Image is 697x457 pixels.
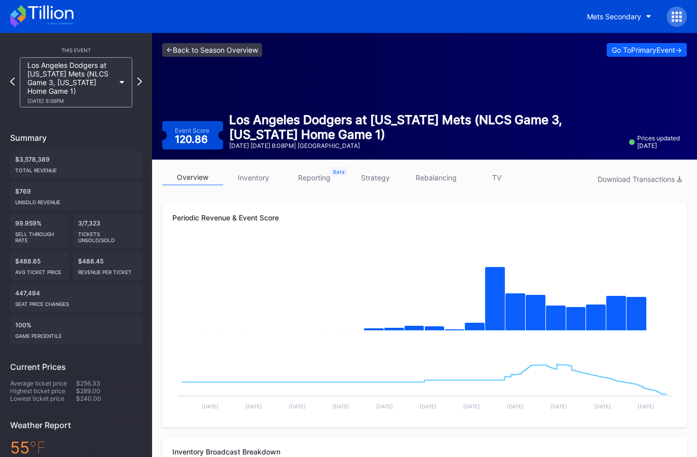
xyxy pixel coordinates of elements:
div: 3/7,323 [73,214,142,248]
div: Los Angeles Dodgers at [US_STATE] Mets (NLCS Game 3, [US_STATE] Home Game 1) [229,112,623,142]
div: Lowest ticket price [10,395,76,402]
div: Average ticket price [10,379,76,387]
div: $769 [10,182,142,210]
div: $289.00 [76,387,142,395]
a: TV [466,170,527,185]
div: Event Score [175,127,209,134]
div: Inventory Broadcast Breakdown [172,447,677,456]
text: [DATE] [551,403,567,409]
div: 120.86 [175,134,210,144]
button: Go ToPrimaryEvent-> [607,43,687,57]
div: Mets Secondary [587,12,641,21]
div: Weather Report [10,420,142,430]
div: $3,578,389 [10,150,142,178]
div: $256.33 [76,379,142,387]
div: Total Revenue [15,163,137,173]
div: Periodic Revenue & Event Score [172,213,677,222]
button: Download Transactions [593,172,687,186]
text: [DATE] [202,403,218,409]
div: This Event [10,47,142,53]
div: Sell Through Rate [15,227,64,243]
svg: Chart title [172,341,677,417]
text: [DATE] [638,403,654,409]
div: 99.959% [10,214,69,248]
text: [DATE] [333,403,349,409]
text: [DATE] [376,403,393,409]
div: 447,494 [10,284,142,312]
div: Avg ticket price [15,265,64,275]
div: seat price changes [15,297,137,307]
div: $240.00 [76,395,142,402]
a: <-Back to Season Overview [162,43,262,57]
div: [DATE] [DATE] 8:08PM | [GEOGRAPHIC_DATA] [229,142,623,149]
div: Go To Primary Event -> [612,46,682,54]
div: Current Prices [10,362,142,372]
a: reporting [284,170,345,185]
div: 100% [10,316,142,344]
a: strategy [345,170,406,185]
text: [DATE] [420,403,436,409]
button: Mets Secondary [579,7,659,26]
a: rebalancing [406,170,466,185]
a: inventory [223,170,284,185]
div: Revenue per ticket [78,265,137,275]
a: overview [162,170,223,185]
svg: Chart title [172,240,677,341]
text: [DATE] [289,403,306,409]
text: [DATE] [463,403,480,409]
div: $488.45 [73,252,142,280]
text: [DATE] [245,403,262,409]
div: Download Transactions [598,175,682,183]
div: [DATE] 8:08PM [27,98,115,104]
div: Summary [10,133,142,143]
div: Prices updated [DATE] [629,134,687,149]
text: [DATE] [507,403,524,409]
div: Unsold Revenue [15,195,137,205]
div: Tickets Unsold/Sold [78,227,137,243]
text: [DATE] [594,403,611,409]
div: $488.65 [10,252,69,280]
div: Highest ticket price [10,387,76,395]
div: Game percentile [15,329,137,339]
div: Los Angeles Dodgers at [US_STATE] Mets (NLCS Game 3, [US_STATE] Home Game 1) [27,61,115,104]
